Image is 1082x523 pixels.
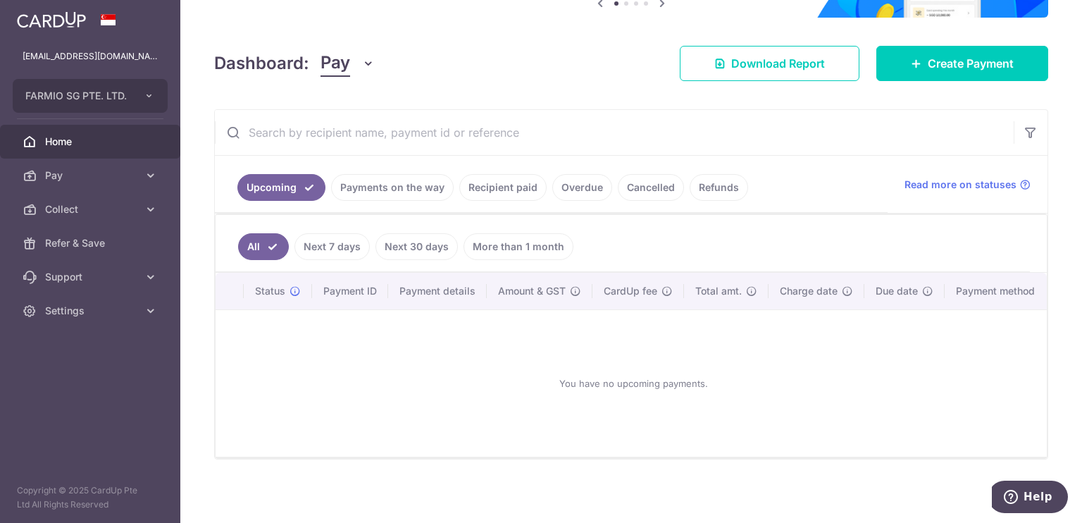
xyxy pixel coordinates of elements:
[690,174,748,201] a: Refunds
[464,233,573,260] a: More than 1 month
[321,50,350,77] span: Pay
[25,89,130,103] span: FARMIO SG PTE. LTD.
[45,168,138,183] span: Pay
[680,46,859,81] a: Download Report
[904,178,1016,192] span: Read more on statuses
[695,284,742,298] span: Total amt.
[498,284,566,298] span: Amount & GST
[945,273,1052,309] th: Payment method
[780,284,838,298] span: Charge date
[17,11,86,28] img: CardUp
[731,55,825,72] span: Download Report
[238,233,289,260] a: All
[214,51,309,76] h4: Dashboard:
[552,174,612,201] a: Overdue
[294,233,370,260] a: Next 7 days
[255,284,285,298] span: Status
[45,202,138,216] span: Collect
[928,55,1014,72] span: Create Payment
[312,273,388,309] th: Payment ID
[13,79,168,113] button: FARMIO SG PTE. LTD.
[45,304,138,318] span: Settings
[375,233,458,260] a: Next 30 days
[904,178,1031,192] a: Read more on statuses
[618,174,684,201] a: Cancelled
[215,110,1014,155] input: Search by recipient name, payment id or reference
[876,284,918,298] span: Due date
[331,174,454,201] a: Payments on the way
[321,50,375,77] button: Pay
[992,481,1068,516] iframe: Opens a widget where you can find more information
[388,273,487,309] th: Payment details
[237,174,325,201] a: Upcoming
[45,236,138,250] span: Refer & Save
[459,174,547,201] a: Recipient paid
[876,46,1048,81] a: Create Payment
[45,135,138,149] span: Home
[45,270,138,284] span: Support
[604,284,657,298] span: CardUp fee
[23,49,158,63] p: [EMAIL_ADDRESS][DOMAIN_NAME]
[232,321,1035,445] div: You have no upcoming payments.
